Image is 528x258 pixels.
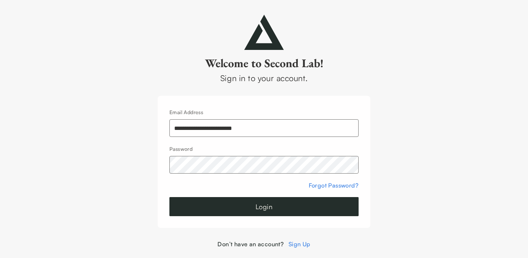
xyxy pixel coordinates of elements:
button: Login [169,197,359,216]
div: Sign in to your account. [158,72,370,84]
a: Forgot Password? [309,182,359,189]
a: Sign Up [289,240,311,248]
img: secondlab-logo [244,15,284,50]
label: Email Address [169,109,203,115]
h2: Welcome to Second Lab! [158,56,370,70]
div: Don’t have an account? [158,240,370,248]
label: Password [169,146,192,152]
